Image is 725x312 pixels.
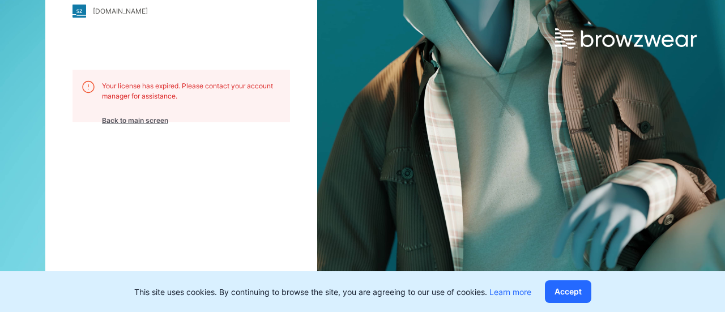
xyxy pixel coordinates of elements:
[82,80,95,93] img: alert.76a3ded3c87c6ed799a365e1fca291d4.svg
[93,7,148,15] div: [DOMAIN_NAME]
[72,4,290,18] a: [DOMAIN_NAME]
[102,115,168,125] span: Back to main screen
[72,4,86,18] img: stylezone-logo.562084cfcfab977791bfbf7441f1a819.svg
[545,280,591,303] button: Accept
[134,286,531,298] p: This site uses cookies. By continuing to browse the site, you are agreeing to our use of cookies.
[555,28,697,49] img: browzwear-logo.e42bd6dac1945053ebaf764b6aa21510.svg
[489,287,531,297] a: Learn more
[102,80,281,101] p: Your license has expired. Please contact your account manager for assistance.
